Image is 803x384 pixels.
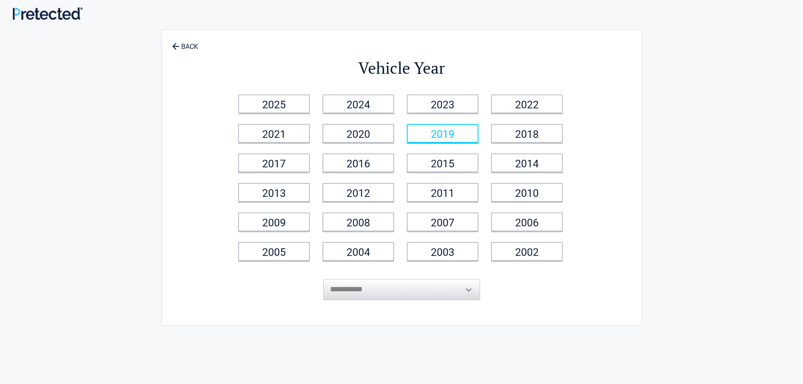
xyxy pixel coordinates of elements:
a: 2003 [407,242,478,261]
a: 2008 [322,212,394,231]
a: 2005 [238,242,310,261]
a: BACK [170,35,200,50]
a: 2007 [407,212,478,231]
a: 2011 [407,183,478,202]
a: 2019 [407,124,478,143]
a: 2004 [322,242,394,261]
a: 2021 [238,124,310,143]
a: 2020 [322,124,394,143]
a: 2023 [407,94,478,113]
a: 2010 [491,183,563,202]
a: 2002 [491,242,563,261]
a: 2024 [322,94,394,113]
a: 2014 [491,153,563,172]
a: 2012 [322,183,394,202]
a: 2015 [407,153,478,172]
a: 2017 [238,153,310,172]
a: 2022 [491,94,563,113]
a: 2016 [322,153,394,172]
h2: Vehicle Year [233,57,570,79]
a: 2025 [238,94,310,113]
a: 2009 [238,212,310,231]
a: 2018 [491,124,563,143]
img: Main Logo [13,7,83,20]
a: 2013 [238,183,310,202]
a: 2006 [491,212,563,231]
